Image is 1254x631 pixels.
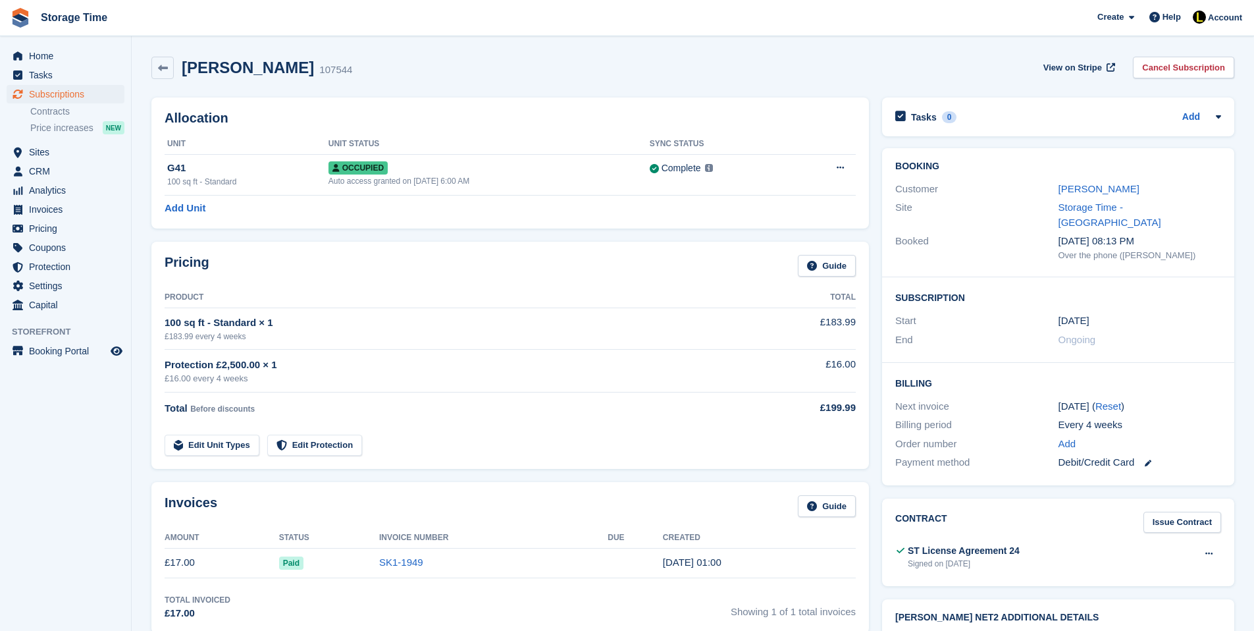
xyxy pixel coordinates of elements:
[1163,11,1181,24] span: Help
[1097,11,1124,24] span: Create
[165,495,217,517] h2: Invoices
[30,122,93,134] span: Price increases
[29,342,108,360] span: Booking Portal
[29,85,108,103] span: Subscriptions
[895,161,1221,172] h2: Booking
[165,528,279,549] th: Amount
[1095,400,1121,412] a: Reset
[1058,234,1221,249] div: [DATE] 08:13 PM
[29,219,108,238] span: Pricing
[167,161,328,176] div: G41
[328,175,650,187] div: Auto access granted on [DATE] 6:00 AM
[608,528,663,549] th: Due
[908,544,1020,558] div: ST License Agreement 24
[165,134,328,155] th: Unit
[30,105,124,118] a: Contracts
[165,548,279,578] td: £17.00
[750,350,856,393] td: £16.00
[36,7,113,28] a: Storage Time
[1058,418,1221,433] div: Every 4 weeks
[7,277,124,295] a: menu
[7,47,124,65] a: menu
[1058,437,1076,452] a: Add
[379,528,608,549] th: Invoice Number
[1133,57,1234,78] a: Cancel Subscription
[165,111,856,126] h2: Allocation
[750,287,856,308] th: Total
[7,219,124,238] a: menu
[908,558,1020,570] div: Signed on [DATE]
[1058,334,1096,345] span: Ongoing
[1208,11,1242,24] span: Account
[895,314,1058,329] div: Start
[895,512,947,534] h2: Contract
[750,308,856,349] td: £183.99
[7,296,124,314] a: menu
[1058,399,1221,414] div: [DATE] ( )
[279,557,303,570] span: Paid
[942,111,957,123] div: 0
[165,331,750,343] div: £183.99 every 4 weeks
[895,333,1058,348] div: End
[11,8,30,28] img: stora-icon-8386f47178a22dfd0bd8f6a31ec36ba5ce8667c1dd55bd0f319d3a0aa187defe.svg
[895,399,1058,414] div: Next invoice
[12,325,131,339] span: Storefront
[165,287,750,308] th: Product
[663,528,856,549] th: Created
[7,66,124,84] a: menu
[731,594,856,621] span: Showing 1 of 1 total invoices
[165,435,259,456] a: Edit Unit Types
[1143,512,1221,534] a: Issue Contract
[165,372,750,385] div: £16.00 every 4 weeks
[895,290,1221,304] h2: Subscription
[1058,314,1089,329] time: 2025-09-13 00:00:00 UTC
[895,613,1221,623] h2: [PERSON_NAME] Net2 Additional Details
[1182,110,1200,125] a: Add
[650,134,793,155] th: Sync Status
[7,238,124,257] a: menu
[30,121,124,135] a: Price increases NEW
[165,606,230,621] div: £17.00
[7,200,124,219] a: menu
[7,143,124,161] a: menu
[182,59,314,76] h2: [PERSON_NAME]
[798,495,856,517] a: Guide
[7,181,124,200] a: menu
[103,121,124,134] div: NEW
[328,161,388,175] span: Occupied
[1058,183,1139,194] a: [PERSON_NAME]
[29,181,108,200] span: Analytics
[165,255,209,277] h2: Pricing
[328,134,650,155] th: Unit Status
[29,258,108,276] span: Protection
[7,162,124,180] a: menu
[1058,249,1221,262] div: Over the phone ([PERSON_NAME])
[7,258,124,276] a: menu
[190,404,255,414] span: Before discounts
[279,528,379,549] th: Status
[29,238,108,257] span: Coupons
[29,277,108,295] span: Settings
[1193,11,1206,24] img: Laaibah Sarwar
[167,176,328,188] div: 100 sq ft - Standard
[319,63,352,78] div: 107544
[895,376,1221,389] h2: Billing
[911,111,937,123] h2: Tasks
[7,342,124,360] a: menu
[29,162,108,180] span: CRM
[7,85,124,103] a: menu
[1038,57,1118,78] a: View on Stripe
[895,234,1058,261] div: Booked
[165,315,750,331] div: 100 sq ft - Standard × 1
[379,557,423,568] a: SK1-1949
[29,143,108,161] span: Sites
[29,296,108,314] span: Capital
[662,161,701,175] div: Complete
[895,437,1058,452] div: Order number
[165,358,750,373] div: Protection £2,500.00 × 1
[29,47,108,65] span: Home
[663,557,721,568] time: 2025-09-13 00:00:38 UTC
[165,201,205,216] a: Add Unit
[895,200,1058,230] div: Site
[895,455,1058,470] div: Payment method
